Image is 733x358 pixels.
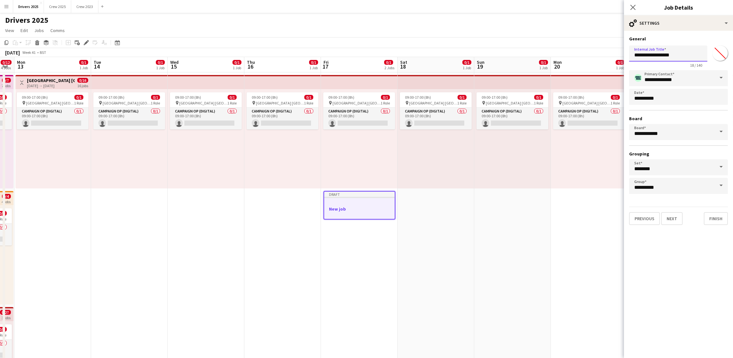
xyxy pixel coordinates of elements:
span: 17 [323,63,329,70]
span: Mon [553,59,562,65]
span: Mon [17,59,25,65]
span: 14 [93,63,101,70]
span: Tue [94,59,101,65]
div: 1 Job [156,65,164,70]
span: 18 / 140 [685,63,707,68]
span: 13 [16,63,25,70]
app-job-card: 09:00-17:00 (8h)0/1 [GEOGRAPHIC_DATA] [GEOGRAPHIC_DATA]1 RoleCampaign Op (Digital)0/109:00-17:00 ... [170,92,242,129]
h3: General [629,36,728,42]
div: 1 Job [463,65,471,70]
span: 1 Role [534,101,543,105]
span: [GEOGRAPHIC_DATA] [GEOGRAPHIC_DATA] [26,101,74,105]
span: [GEOGRAPHIC_DATA] [GEOGRAPHIC_DATA] [103,101,151,105]
span: 0/1 [151,95,160,100]
span: 19 [476,63,484,70]
span: Fri [324,59,329,65]
span: 0/1 [458,95,467,100]
span: 1 Role [227,101,237,105]
span: [GEOGRAPHIC_DATA] [GEOGRAPHIC_DATA] [333,101,381,105]
span: 09:00-17:00 (8h) [328,95,354,100]
button: Finish [704,212,728,225]
div: 4 Jobs [1,65,11,70]
app-job-card: 09:00-17:00 (8h)0/1 [GEOGRAPHIC_DATA] [GEOGRAPHIC_DATA]1 RoleCampaign Op (Digital)0/109:00-17:00 ... [247,92,318,129]
button: Previous [629,212,660,225]
span: Edit [21,28,28,33]
span: 1 Role [381,101,390,105]
span: [GEOGRAPHIC_DATA] [GEOGRAPHIC_DATA] [486,101,534,105]
app-job-card: 09:00-17:00 (8h)0/1 [GEOGRAPHIC_DATA] [GEOGRAPHIC_DATA]1 RoleCampaign Op (Digital)0/109:00-17:00 ... [17,92,88,129]
div: 4 jobs [2,199,11,204]
span: [GEOGRAPHIC_DATA] [GEOGRAPHIC_DATA] [256,101,304,105]
div: [DATE] [5,49,20,56]
span: 1 Role [304,101,313,105]
span: 0/1 [539,60,548,65]
span: 0/4 [2,194,11,199]
div: 1 Job [80,65,88,70]
span: 0/1 [381,95,390,100]
span: 0/16 [77,78,88,83]
app-card-role: Campaign Op (Digital)0/109:00-17:00 (8h) [170,108,242,129]
h3: Job Details [624,3,733,12]
div: 7 jobs [2,83,11,88]
app-job-card: DraftNew job [324,191,395,220]
h3: Grouping [629,151,728,157]
app-job-card: 09:00-17:00 (8h)0/1 [GEOGRAPHIC_DATA] [GEOGRAPHIC_DATA]1 RoleCampaign Op (Digital)0/109:00-17:00 ... [553,92,625,129]
button: Crew 2023 [71,0,98,13]
span: [GEOGRAPHIC_DATA] [GEOGRAPHIC_DATA] [179,101,227,105]
span: Wed [170,59,179,65]
span: 18 [399,63,407,70]
div: Settings [624,15,733,31]
span: 16 [246,63,255,70]
button: Drivers 2025 [13,0,44,13]
span: 09:00-17:00 (8h) [98,95,124,100]
span: Comms [50,28,65,33]
span: [GEOGRAPHIC_DATA] [GEOGRAPHIC_DATA] [409,101,457,105]
span: 0/1 [74,95,83,100]
app-job-card: 09:00-17:00 (8h)0/1 [GEOGRAPHIC_DATA] [GEOGRAPHIC_DATA]1 RoleCampaign Op (Digital)0/109:00-17:00 ... [400,92,472,129]
span: 0/7 [2,78,11,83]
span: 0/1 [462,60,471,65]
span: Week 41 [21,50,37,55]
button: Next [661,212,683,225]
span: Sun [477,59,484,65]
a: Jobs [32,26,46,35]
h3: New job [324,206,395,212]
span: 09:00-17:00 (8h) [558,95,584,100]
span: 0/1 [616,60,625,65]
app-job-card: 09:00-17:00 (8h)0/1 [GEOGRAPHIC_DATA] [GEOGRAPHIC_DATA]1 RoleCampaign Op (Digital)0/109:00-17:00 ... [93,92,165,129]
span: 15 [169,63,179,70]
span: 09:00-17:00 (8h) [252,95,278,100]
span: 20 [552,63,562,70]
app-job-card: 09:00-17:00 (8h)0/1 [GEOGRAPHIC_DATA] [GEOGRAPHIC_DATA]1 RoleCampaign Op (Digital)0/109:00-17:00 ... [476,92,548,129]
div: 2 Jobs [384,65,394,70]
a: Edit [18,26,30,35]
div: 3 jobs [2,315,11,320]
span: 09:00-17:00 (8h) [482,95,508,100]
span: 09:00-17:00 (8h) [405,95,431,100]
span: 09:00-17:00 (8h) [22,95,48,100]
div: [DATE] → [DATE] [27,83,75,88]
app-card-role: Campaign Op (Digital)0/109:00-17:00 (8h) [476,108,548,129]
div: 1 Job [539,65,548,70]
a: View [3,26,17,35]
button: Crew 2025 [44,0,71,13]
h3: [GEOGRAPHIC_DATA] [GEOGRAPHIC_DATA] [27,78,75,83]
app-card-role: Campaign Op (Digital)0/109:00-17:00 (8h) [323,108,395,129]
app-card-role: Campaign Op (Digital)0/109:00-17:00 (8h) [553,108,625,129]
span: 1 Role [74,101,83,105]
span: 0/1 [384,60,393,65]
app-job-card: 09:00-17:00 (8h)0/1 [GEOGRAPHIC_DATA] [GEOGRAPHIC_DATA]1 RoleCampaign Op (Digital)0/109:00-17:00 ... [323,92,395,129]
span: 0/1 [611,95,620,100]
span: [GEOGRAPHIC_DATA] [GEOGRAPHIC_DATA] [562,101,611,105]
span: Jobs [34,28,44,33]
span: View [5,28,14,33]
span: 1 Role [457,101,467,105]
div: 1 Job [616,65,624,70]
div: BST [40,50,46,55]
